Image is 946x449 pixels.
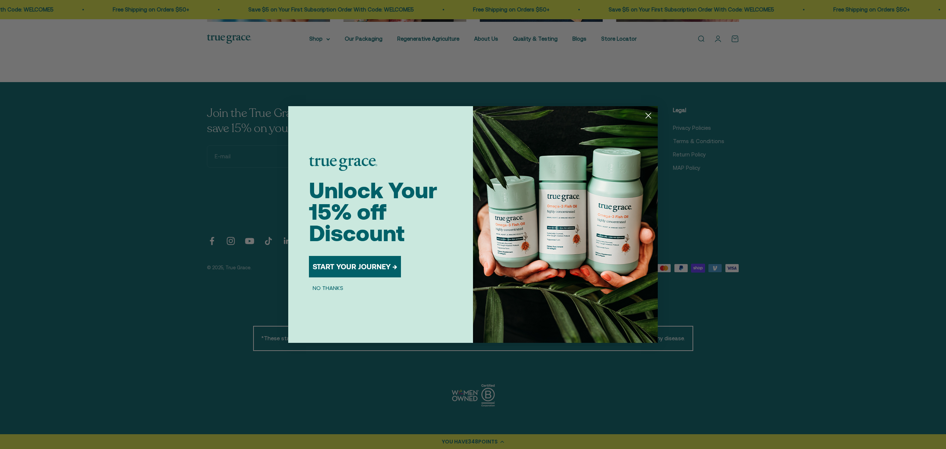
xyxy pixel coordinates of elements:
button: NO THANKS [309,283,347,292]
img: 098727d5-50f8-4f9b-9554-844bb8da1403.jpeg [473,106,658,343]
span: Unlock Your 15% off Discount [309,178,437,246]
button: Close dialog [642,109,655,122]
button: START YOUR JOURNEY → [309,256,401,277]
img: logo placeholder [309,157,377,171]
